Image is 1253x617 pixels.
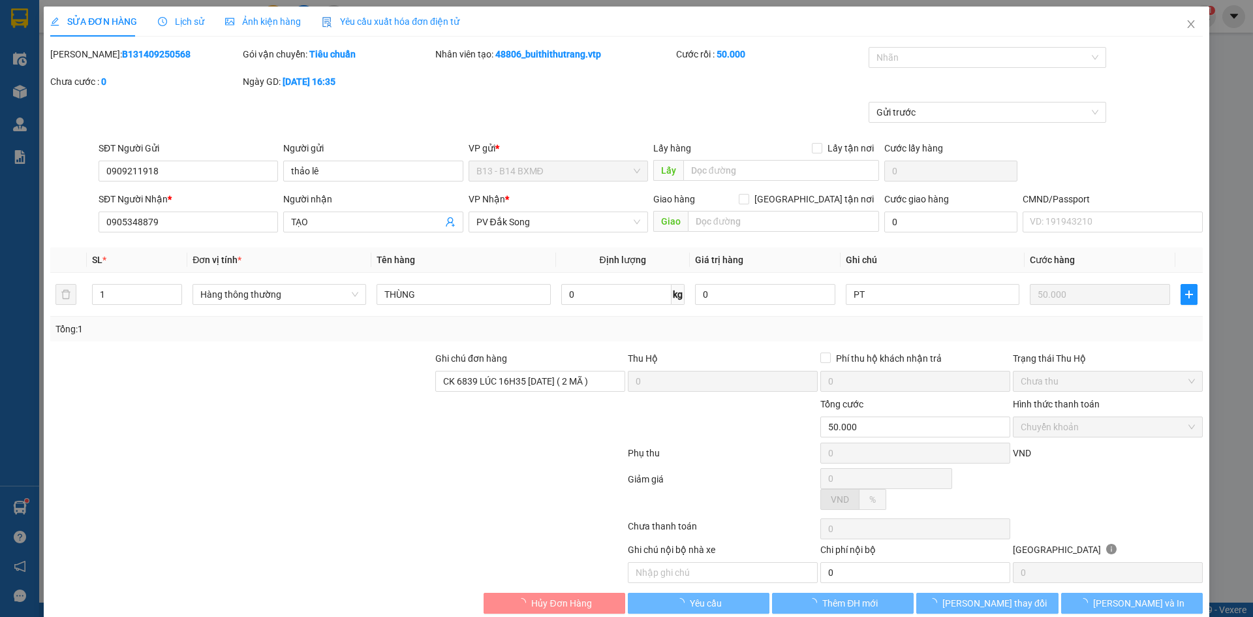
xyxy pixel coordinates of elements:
[690,596,722,610] span: Yêu cầu
[193,255,241,265] span: Đơn vị tính
[942,596,1047,610] span: [PERSON_NAME] thay đổi
[484,593,625,614] button: Hủy Đơn Hàng
[476,212,640,232] span: PV Đắk Song
[1181,284,1198,305] button: plus
[13,91,27,110] span: Nơi gửi:
[869,494,876,505] span: %
[1021,417,1195,437] span: Chuyển khoản
[675,598,690,607] span: loading
[101,76,106,87] b: 0
[831,494,849,505] span: VND
[1030,284,1170,305] input: 0
[435,371,625,392] input: Ghi chú đơn hàng
[628,543,818,562] div: Ghi chú nội bộ nhà xe
[884,143,943,153] label: Cước lấy hàng
[749,192,879,206] span: [GEOGRAPHIC_DATA] tận nơi
[50,16,137,27] span: SỬA ĐƠN HÀNG
[628,593,769,614] button: Yêu cầu
[884,212,1017,232] input: Cước giao hàng
[831,351,947,366] span: Phí thu hộ khách nhận trả
[808,598,822,607] span: loading
[55,284,76,305] button: delete
[469,194,505,204] span: VP Nhận
[1030,255,1075,265] span: Cước hàng
[1013,448,1031,458] span: VND
[884,194,949,204] label: Cước giao hàng
[55,322,484,336] div: Tổng: 1
[283,192,463,206] div: Người nhận
[99,192,278,206] div: SĐT Người Nhận
[322,16,459,27] span: Yêu cầu xuất hóa đơn điện tử
[243,47,433,61] div: Gói vận chuyển:
[322,17,332,27] img: icon
[1021,372,1195,391] span: Chưa thu
[1186,19,1196,29] span: close
[822,141,879,155] span: Lấy tận nơi
[124,59,184,69] span: 16:35:28 [DATE]
[822,596,878,610] span: Thêm ĐH mới
[283,76,335,87] b: [DATE] 16:35
[531,596,591,610] span: Hủy Đơn Hàng
[225,17,234,26] span: picture
[653,143,691,153] span: Lấy hàng
[435,353,507,364] label: Ghi chú đơn hàng
[626,519,819,542] div: Chưa thanh toán
[99,141,278,155] div: SĐT Người Gửi
[820,543,1010,562] div: Chi phí nội bộ
[884,161,1017,182] input: Cước lấy hàng
[116,49,184,59] span: B131409250568
[283,141,463,155] div: Người gửi
[1093,596,1184,610] span: [PERSON_NAME] và In
[695,255,743,265] span: Giá trị hàng
[672,284,685,305] span: kg
[676,47,866,61] div: Cước rồi :
[122,49,191,59] b: B131409250568
[928,598,942,607] span: loading
[469,141,648,155] div: VP gửi
[476,161,640,181] span: B13 - B14 BXMĐ
[495,49,601,59] b: 48806_buithithutrang.vtp
[1061,593,1203,614] button: [PERSON_NAME] và In
[50,17,59,26] span: edit
[158,17,167,26] span: clock-circle
[45,78,151,88] strong: BIÊN NHẬN GỬI HÀNG HOÁ
[820,399,863,409] span: Tổng cước
[683,160,879,181] input: Dọc đường
[200,285,358,304] span: Hàng thông thường
[1013,351,1203,366] div: Trạng thái Thu Hộ
[34,21,106,70] strong: CÔNG TY TNHH [GEOGRAPHIC_DATA] 214 QL13 - P.26 - Q.BÌNH THẠNH - TP HCM 1900888606
[243,74,433,89] div: Ngày GD:
[377,284,550,305] input: VD: Bàn, Ghế
[626,472,819,516] div: Giảm giá
[1013,543,1203,562] div: [GEOGRAPHIC_DATA]
[1181,289,1197,300] span: plus
[1173,7,1209,43] button: Close
[653,211,688,232] span: Giao
[1013,399,1100,409] label: Hình thức thanh toán
[846,284,1019,305] input: Ghi Chú
[1079,598,1093,607] span: loading
[517,598,531,607] span: loading
[653,194,695,204] span: Giao hàng
[916,593,1058,614] button: [PERSON_NAME] thay đổi
[225,16,301,27] span: Ảnh kiện hàng
[628,353,658,364] span: Thu Hộ
[653,160,683,181] span: Lấy
[600,255,646,265] span: Định lượng
[309,49,356,59] b: Tiêu chuẩn
[628,562,818,583] input: Nhập ghi chú
[445,217,456,227] span: user-add
[92,255,102,265] span: SL
[688,211,879,232] input: Dọc đường
[772,593,914,614] button: Thêm ĐH mới
[158,16,204,27] span: Lịch sử
[131,91,169,99] span: PV Đắk Song
[717,49,745,59] b: 50.000
[100,91,121,110] span: Nơi nhận:
[50,47,240,61] div: [PERSON_NAME]:
[377,255,415,265] span: Tên hàng
[876,103,1099,122] span: Gửi trước
[841,247,1025,273] th: Ghi chú
[13,29,30,62] img: logo
[626,446,819,469] div: Phụ thu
